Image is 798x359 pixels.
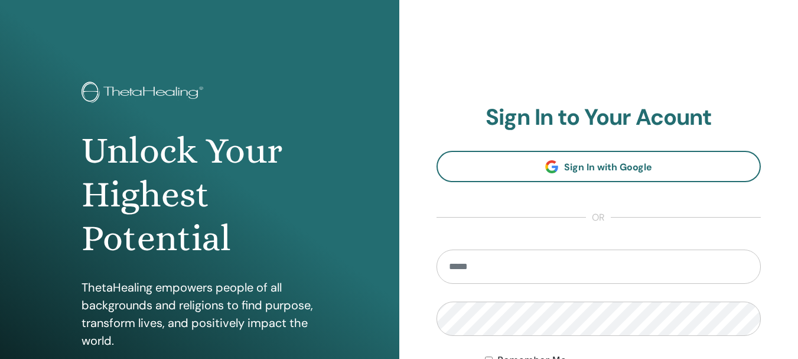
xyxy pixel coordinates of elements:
a: Sign In with Google [437,151,761,182]
span: Sign In with Google [564,161,652,173]
h2: Sign In to Your Acount [437,104,761,131]
span: or [586,211,611,225]
h1: Unlock Your Highest Potential [82,129,318,261]
p: ThetaHealing empowers people of all backgrounds and religions to find purpose, transform lives, a... [82,279,318,350]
